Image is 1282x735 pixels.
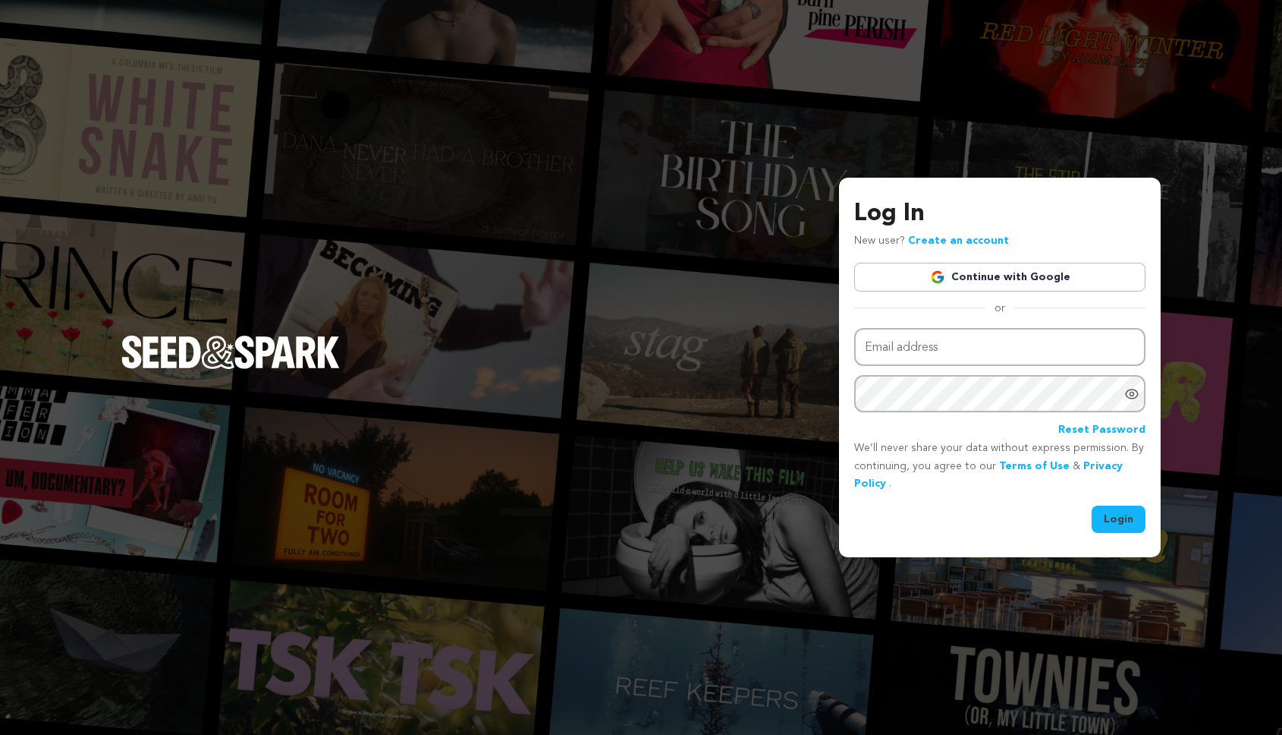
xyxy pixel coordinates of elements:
p: New user? [854,232,1009,251]
img: Google logo [930,270,945,285]
a: Terms of Use [999,461,1070,472]
a: Show password as plain text. Warning: this will display your password on the screen. [1124,386,1139,402]
a: Reset Password [1058,421,1145,440]
span: or [985,301,1014,316]
h3: Log In [854,196,1145,232]
a: Create an account [908,235,1009,246]
input: Email address [854,328,1145,367]
img: Seed&Spark Logo [121,336,340,369]
a: Seed&Spark Homepage [121,336,340,399]
p: We’ll never share your data without express permission. By continuing, you agree to our & . [854,440,1145,494]
a: Continue with Google [854,263,1145,292]
button: Login [1092,506,1145,533]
